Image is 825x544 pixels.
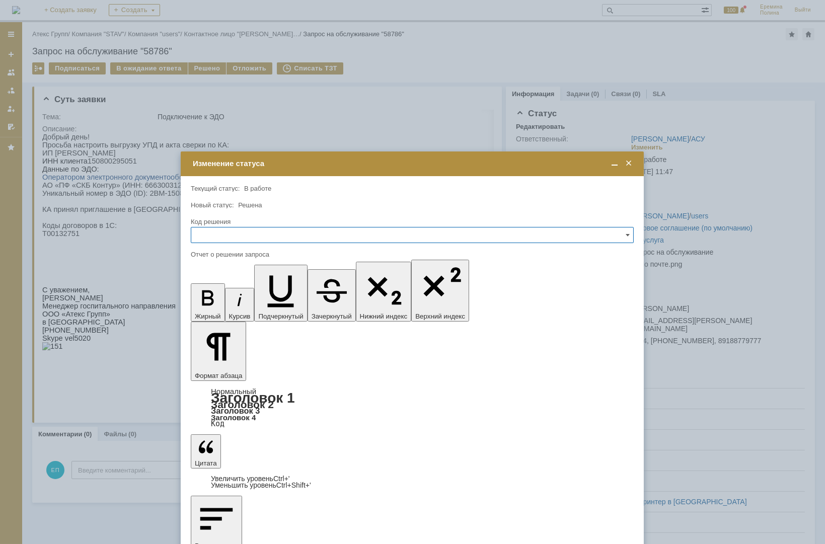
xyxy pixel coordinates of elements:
button: Зачеркнутый [308,269,356,322]
a: Заголовок 4 [211,413,256,422]
span: Ctrl+' [273,475,290,483]
span: Свернуть (Ctrl + M) [610,159,620,168]
div: Цитата [191,476,634,489]
button: Подчеркнутый [254,265,307,322]
a: Decrease [211,481,311,489]
button: Курсив [225,288,255,322]
button: Формат абзаца [191,322,246,381]
button: Жирный [191,283,225,322]
span: Верхний индекс [415,313,465,320]
span: Закрыть [624,159,634,168]
div: Изменение статуса [193,159,634,168]
a: Заголовок 1 [211,390,295,406]
a: Increase [211,475,290,483]
div: Отчет о решении запроса [191,251,632,258]
button: Верхний индекс [411,260,469,322]
span: Ctrl+Shift+' [276,481,311,489]
button: Нижний индекс [356,262,412,322]
span: Зачеркнутый [312,313,352,320]
span: Цитата [195,459,217,467]
div: Формат абзаца [191,388,634,427]
span: В работе [244,185,271,192]
a: Код [211,419,224,428]
a: Заголовок 3 [211,406,260,415]
div: Код решения [191,218,632,225]
span: Формат абзаца [195,372,242,379]
a: Заголовок 2 [211,399,274,410]
a: Нормальный [211,387,256,396]
label: Новый статус: [191,201,234,209]
span: Решена [238,201,262,209]
span: Нижний индекс [360,313,408,320]
button: Цитата [191,434,221,469]
label: Текущий статус: [191,185,240,192]
span: Жирный [195,313,221,320]
span: Подчеркнутый [258,313,303,320]
span: Курсив [229,313,251,320]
